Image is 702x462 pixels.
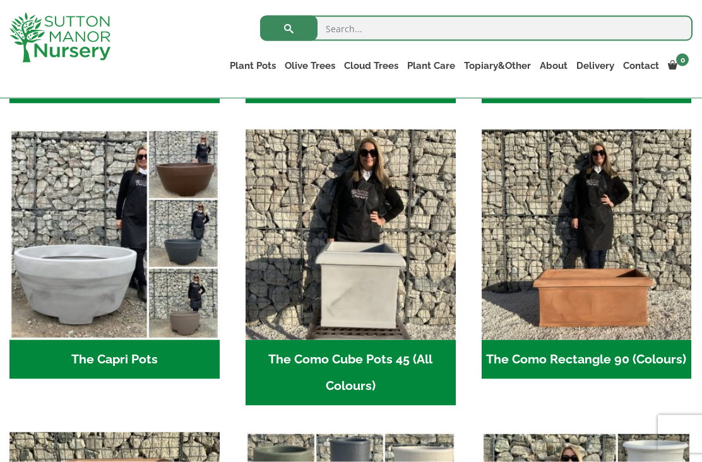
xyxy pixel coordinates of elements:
a: 0 [663,57,693,75]
a: About [535,57,572,75]
a: Plant Care [403,57,460,75]
img: The Como Cube Pots 45 (All Colours) [246,130,456,340]
a: Plant Pots [225,57,280,75]
h2: The Como Rectangle 90 (Colours) [482,340,692,379]
span: 0 [676,54,689,66]
h2: The Como Cube Pots 45 (All Colours) [246,340,456,406]
h2: The Capri Pots [9,340,220,379]
input: Search... [260,16,693,41]
a: Visit product category The Como Cube Pots 45 (All Colours) [246,130,456,405]
a: Visit product category The Como Rectangle 90 (Colours) [482,130,692,379]
a: Topiary&Other [460,57,535,75]
img: The Como Rectangle 90 (Colours) [482,130,692,340]
a: Olive Trees [280,57,340,75]
a: Visit product category The Capri Pots [9,130,220,379]
img: logo [9,13,110,63]
a: Cloud Trees [340,57,403,75]
a: Delivery [572,57,619,75]
a: Contact [619,57,663,75]
img: The Capri Pots [9,130,220,340]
